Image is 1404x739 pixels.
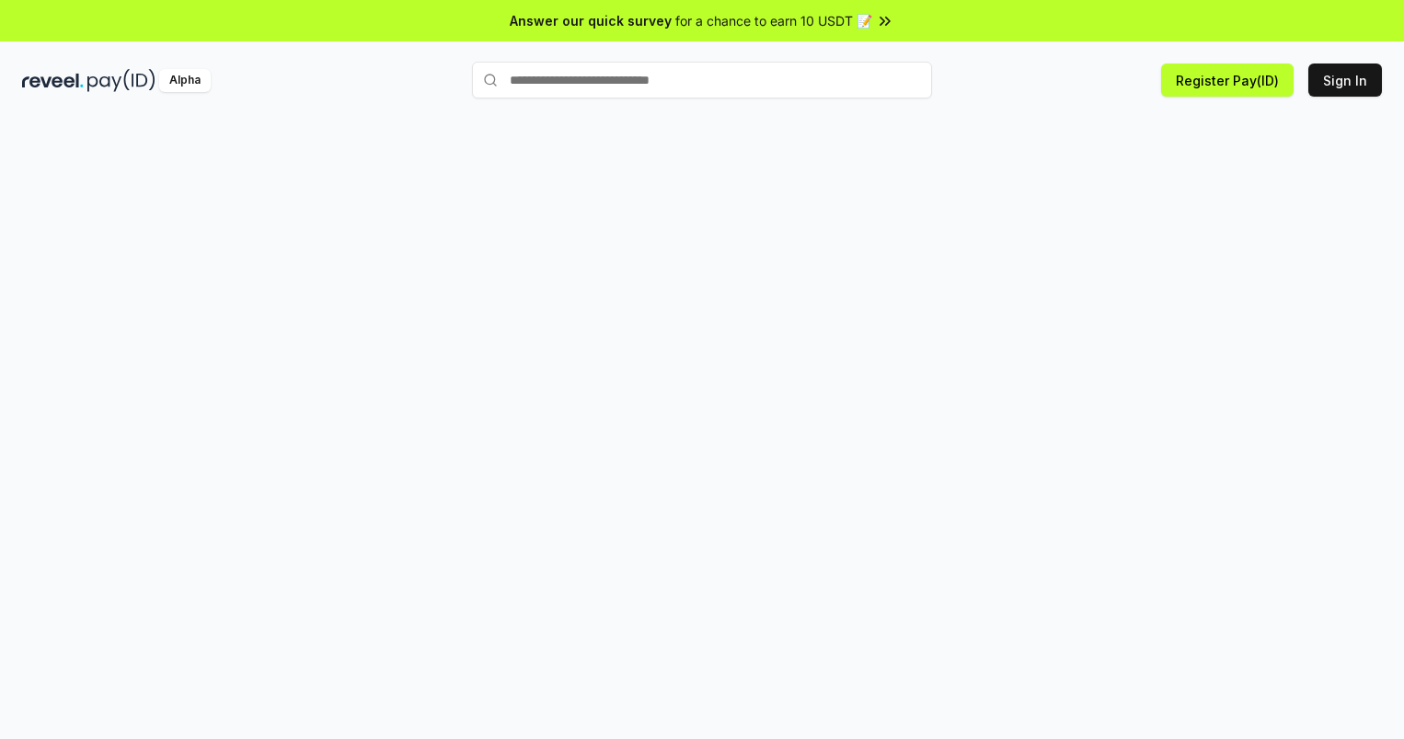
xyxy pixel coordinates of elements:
[22,69,84,92] img: reveel_dark
[159,69,211,92] div: Alpha
[1161,64,1294,97] button: Register Pay(ID)
[1308,64,1382,97] button: Sign In
[510,11,672,30] span: Answer our quick survey
[87,69,155,92] img: pay_id
[675,11,872,30] span: for a chance to earn 10 USDT 📝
